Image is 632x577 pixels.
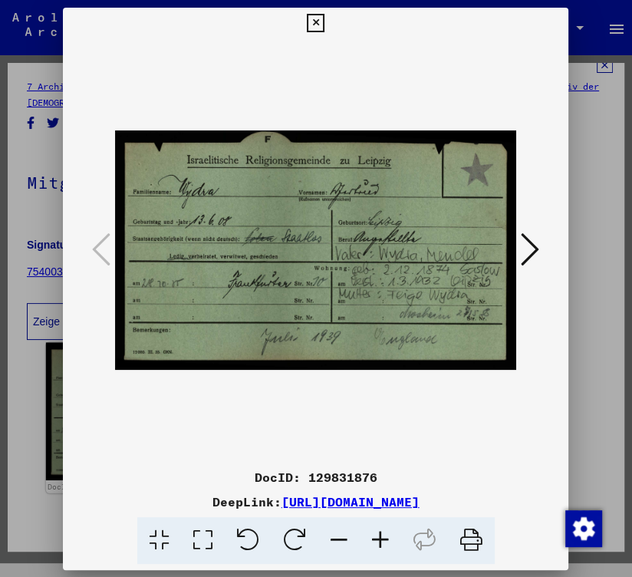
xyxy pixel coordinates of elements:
div: Zustimmung ändern [565,509,601,546]
img: 001.jpg [115,38,516,462]
div: DeepLink: [63,493,568,511]
div: DocID: 129831876 [63,468,568,486]
img: Zustimmung ändern [565,510,602,547]
a: [URL][DOMAIN_NAME] [281,494,420,509]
